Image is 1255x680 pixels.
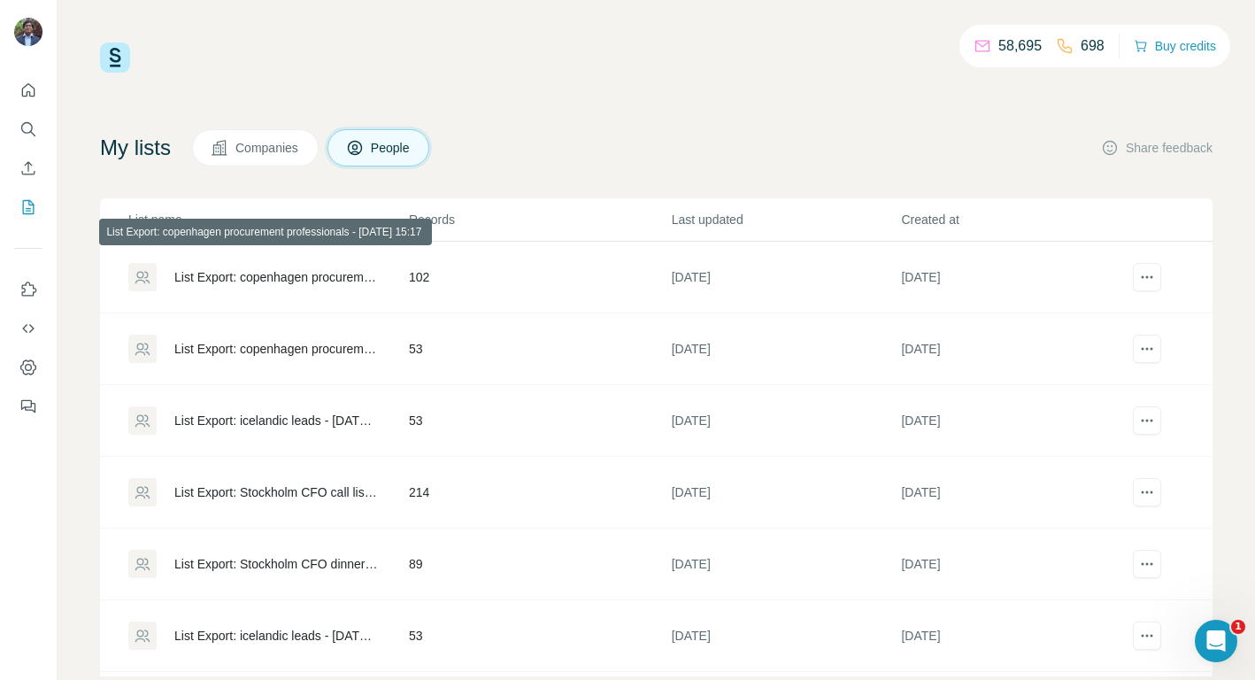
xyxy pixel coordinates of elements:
[408,457,671,529] td: 214
[1133,478,1161,506] button: actions
[901,211,1129,228] p: Created at
[174,555,379,573] div: List Export: Stockholm CFO dinner list 3 - [DATE] 18:00
[900,242,1130,313] td: [DATE]
[900,313,1130,385] td: [DATE]
[100,42,130,73] img: Surfe Logo
[900,529,1130,600] td: [DATE]
[671,457,901,529] td: [DATE]
[408,313,671,385] td: 53
[671,313,901,385] td: [DATE]
[1133,335,1161,363] button: actions
[671,385,901,457] td: [DATE]
[14,18,42,46] img: Avatar
[1133,550,1161,578] button: actions
[900,385,1130,457] td: [DATE]
[409,211,670,228] p: Records
[14,313,42,344] button: Use Surfe API
[14,191,42,223] button: My lists
[14,74,42,106] button: Quick start
[128,211,407,228] p: List name
[371,139,412,157] span: People
[14,113,42,145] button: Search
[14,390,42,422] button: Feedback
[174,268,379,286] div: List Export: copenhagen procurement professionals - [DATE] 15:17
[672,211,900,228] p: Last updated
[998,35,1042,57] p: 58,695
[14,152,42,184] button: Enrich CSV
[100,134,171,162] h4: My lists
[671,529,901,600] td: [DATE]
[1133,622,1161,650] button: actions
[235,139,300,157] span: Companies
[408,385,671,457] td: 53
[900,457,1130,529] td: [DATE]
[1133,406,1161,435] button: actions
[1231,620,1245,634] span: 1
[1133,263,1161,291] button: actions
[1101,139,1213,157] button: Share feedback
[671,242,901,313] td: [DATE]
[14,352,42,383] button: Dashboard
[1081,35,1105,57] p: 698
[174,412,379,429] div: List Export: icelandic leads - [DATE] 16:32
[1195,620,1237,662] iframe: Intercom live chat
[408,529,671,600] td: 89
[174,340,379,358] div: List Export: copenhagen procurement professionals - [DATE] 16:34
[14,274,42,305] button: Use Surfe on LinkedIn
[174,627,379,645] div: List Export: icelandic leads - [DATE] 14:05
[671,600,901,672] td: [DATE]
[408,600,671,672] td: 53
[1134,34,1216,58] button: Buy credits
[174,483,379,501] div: List Export: Stockholm CFO call list [DATE] - [DATE] 14:28
[900,600,1130,672] td: [DATE]
[408,242,671,313] td: 102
